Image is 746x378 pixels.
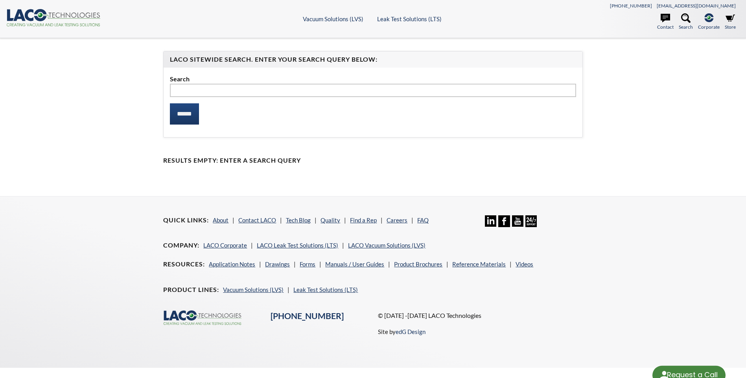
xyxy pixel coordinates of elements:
span: Corporate [698,23,720,31]
a: Quality [321,217,340,224]
a: Search [679,13,693,31]
a: Careers [387,217,407,224]
a: Contact [657,13,674,31]
img: 24/7 Support Icon [525,215,537,227]
a: LACO Corporate [203,242,247,249]
h4: Quick Links [163,216,209,224]
p: © [DATE] -[DATE] LACO Technologies [378,310,583,321]
a: Forms [300,261,315,268]
a: Vacuum Solutions (LVS) [303,15,363,22]
a: Product Brochures [394,261,442,268]
a: LACO Vacuum Solutions (LVS) [348,242,425,249]
a: Drawings [265,261,290,268]
a: Manuals / User Guides [325,261,384,268]
h4: Resources [163,260,205,268]
a: [PHONE_NUMBER] [610,3,652,9]
a: FAQ [417,217,429,224]
a: LACO Leak Test Solutions (LTS) [257,242,338,249]
a: edG Design [396,328,425,335]
a: Leak Test Solutions (LTS) [377,15,442,22]
h4: Company [163,241,199,250]
a: [EMAIL_ADDRESS][DOMAIN_NAME] [657,3,736,9]
label: Search [170,74,576,84]
a: Leak Test Solutions (LTS) [293,286,358,293]
a: Tech Blog [286,217,311,224]
h4: Results Empty: Enter a Search Query [163,156,582,165]
a: Application Notes [209,261,255,268]
a: [PHONE_NUMBER] [271,311,344,321]
a: About [213,217,228,224]
h4: LACO Sitewide Search. Enter your Search Query Below: [170,55,576,64]
a: Reference Materials [452,261,506,268]
a: Store [725,13,736,31]
a: Contact LACO [238,217,276,224]
a: Videos [516,261,533,268]
h4: Product Lines [163,286,219,294]
a: Find a Rep [350,217,377,224]
a: Vacuum Solutions (LVS) [223,286,284,293]
p: Site by [378,327,425,336]
a: 24/7 Support [525,221,537,228]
